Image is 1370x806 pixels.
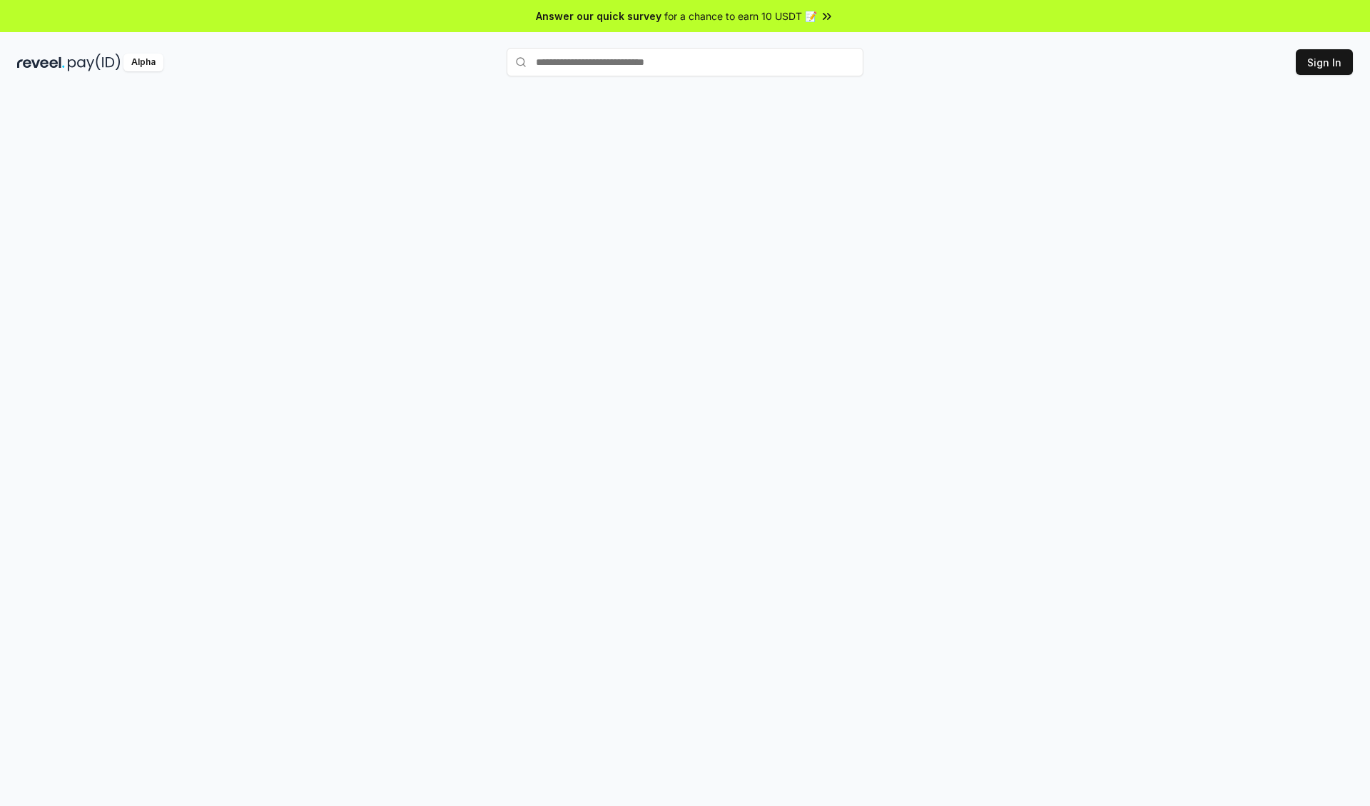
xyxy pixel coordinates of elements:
button: Sign In [1296,49,1353,75]
img: pay_id [68,54,121,71]
img: reveel_dark [17,54,65,71]
span: Answer our quick survey [536,9,661,24]
div: Alpha [123,54,163,71]
span: for a chance to earn 10 USDT 📝 [664,9,817,24]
